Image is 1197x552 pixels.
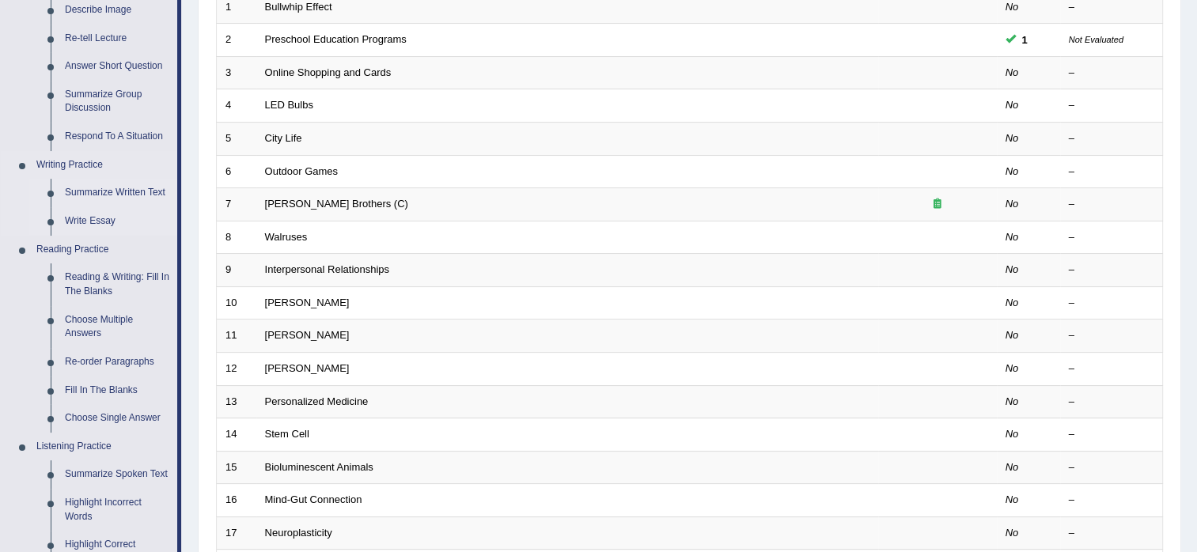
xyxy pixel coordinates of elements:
[217,188,256,221] td: 7
[1069,98,1154,113] div: –
[217,516,256,550] td: 17
[217,451,256,484] td: 15
[1069,230,1154,245] div: –
[217,418,256,452] td: 14
[217,221,256,254] td: 8
[1006,231,1019,243] em: No
[1006,527,1019,539] em: No
[1006,198,1019,210] em: No
[265,297,350,308] a: [PERSON_NAME]
[1006,297,1019,308] em: No
[1006,165,1019,177] em: No
[1069,460,1154,475] div: –
[1069,164,1154,180] div: –
[265,33,407,45] a: Preschool Education Programs
[265,395,369,407] a: Personalized Medicine
[1069,526,1154,541] div: –
[265,329,350,341] a: [PERSON_NAME]
[1006,362,1019,374] em: No
[217,319,256,353] td: 11
[217,286,256,319] td: 10
[58,25,177,53] a: Re-tell Lecture
[265,493,362,505] a: Mind-Gut Connection
[1006,428,1019,440] em: No
[265,428,309,440] a: Stem Cell
[1069,493,1154,508] div: –
[1069,131,1154,146] div: –
[58,123,177,151] a: Respond To A Situation
[58,489,177,531] a: Highlight Incorrect Words
[265,198,408,210] a: [PERSON_NAME] Brothers (C)
[1069,197,1154,212] div: –
[58,460,177,489] a: Summarize Spoken Text
[265,1,332,13] a: Bullwhip Effect
[58,376,177,405] a: Fill In The Blanks
[265,362,350,374] a: [PERSON_NAME]
[58,263,177,305] a: Reading & Writing: Fill In The Blanks
[1006,263,1019,275] em: No
[1006,461,1019,473] em: No
[1006,99,1019,111] em: No
[1006,1,1019,13] em: No
[1069,395,1154,410] div: –
[217,56,256,89] td: 3
[265,527,332,539] a: Neuroplasticity
[1069,66,1154,81] div: –
[265,99,313,111] a: LED Bulbs
[217,24,256,57] td: 2
[58,207,177,236] a: Write Essay
[1069,35,1123,44] small: Not Evaluated
[1069,296,1154,311] div: –
[217,352,256,385] td: 12
[265,461,373,473] a: Bioluminescent Animals
[217,385,256,418] td: 13
[265,132,302,144] a: City Life
[217,155,256,188] td: 6
[265,66,392,78] a: Online Shopping and Cards
[58,404,177,433] a: Choose Single Answer
[1006,493,1019,505] em: No
[58,52,177,81] a: Answer Short Question
[58,348,177,376] a: Re-order Paragraphs
[265,231,308,243] a: Walruses
[217,484,256,517] td: 16
[29,433,177,461] a: Listening Practice
[217,123,256,156] td: 5
[217,89,256,123] td: 4
[1006,66,1019,78] em: No
[58,306,177,348] a: Choose Multiple Answers
[265,263,390,275] a: Interpersonal Relationships
[1006,132,1019,144] em: No
[29,151,177,180] a: Writing Practice
[1069,328,1154,343] div: –
[1006,395,1019,407] em: No
[58,81,177,123] a: Summarize Group Discussion
[265,165,339,177] a: Outdoor Games
[1069,427,1154,442] div: –
[58,179,177,207] a: Summarize Written Text
[1006,329,1019,341] em: No
[1069,263,1154,278] div: –
[1069,361,1154,376] div: –
[29,236,177,264] a: Reading Practice
[217,254,256,287] td: 9
[1016,32,1034,48] span: You can still take this question
[887,197,988,212] div: Exam occurring question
